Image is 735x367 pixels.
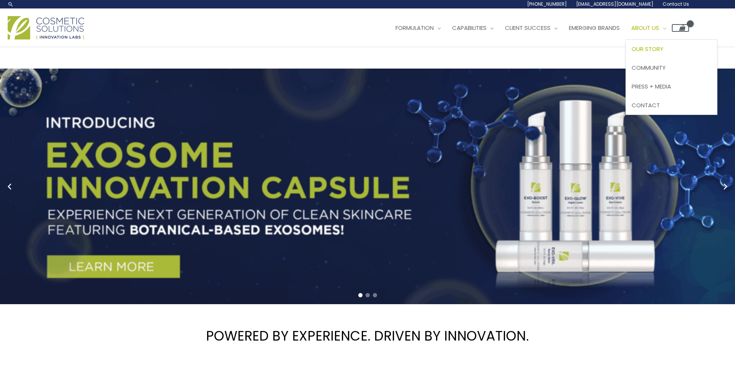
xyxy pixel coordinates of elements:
[632,45,663,53] span: Our Story
[446,16,499,39] a: Capabilities
[452,24,487,32] span: Capabilities
[499,16,563,39] a: Client Success
[395,24,434,32] span: Formulation
[626,40,717,59] a: Our Story
[631,24,659,32] span: About Us
[366,293,370,297] span: Go to slide 2
[505,24,550,32] span: Client Success
[563,16,626,39] a: Emerging Brands
[373,293,377,297] span: Go to slide 3
[576,1,653,7] span: [EMAIL_ADDRESS][DOMAIN_NAME]
[358,293,363,297] span: Go to slide 1
[8,16,84,39] img: Cosmetic Solutions Logo
[663,1,689,7] span: Contact Us
[632,82,671,90] span: Press + Media
[626,59,717,77] a: Community
[720,181,731,192] button: Next slide
[384,16,689,39] nav: Site Navigation
[626,96,717,115] a: Contact
[632,64,666,72] span: Community
[527,1,567,7] span: [PHONE_NUMBER]
[632,101,660,109] span: Contact
[672,24,689,32] a: View Shopping Cart, empty
[569,24,620,32] span: Emerging Brands
[626,16,672,39] a: About Us
[390,16,446,39] a: Formulation
[8,1,14,7] a: Search icon link
[626,77,717,96] a: Press + Media
[4,181,15,192] button: Previous slide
